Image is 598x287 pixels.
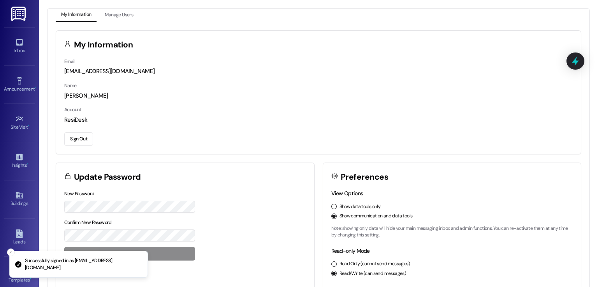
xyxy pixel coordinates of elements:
[4,227,35,248] a: Leads
[339,270,406,277] label: Read/Write (can send messages)
[64,67,573,75] div: [EMAIL_ADDRESS][DOMAIN_NAME]
[11,7,27,21] img: ResiDesk Logo
[331,225,573,239] p: Note: showing only data will hide your main messaging inbox and admin functions. You can re-activ...
[331,247,370,254] label: Read-only Mode
[4,189,35,210] a: Buildings
[4,150,35,171] a: Insights •
[4,112,35,133] a: Site Visit •
[27,161,28,167] span: •
[25,257,141,271] p: Successfully signed in as [EMAIL_ADDRESS][DOMAIN_NAME]
[4,265,35,286] a: Templates •
[74,41,133,49] h3: My Information
[99,9,139,22] button: Manage Users
[64,191,95,197] label: New Password
[64,219,112,226] label: Confirm New Password
[339,261,410,268] label: Read Only (cannot send messages)
[35,85,36,91] span: •
[331,190,363,197] label: View Options
[341,173,388,181] h3: Preferences
[56,9,97,22] button: My Information
[64,82,77,89] label: Name
[339,203,381,210] label: Show data tools only
[30,276,31,282] span: •
[64,107,81,113] label: Account
[7,248,15,256] button: Close toast
[64,132,93,146] button: Sign Out
[64,92,573,100] div: [PERSON_NAME]
[4,36,35,57] a: Inbox
[339,213,413,220] label: Show communication and data tools
[64,58,75,65] label: Email
[74,173,141,181] h3: Update Password
[28,123,29,129] span: •
[64,116,573,124] div: ResiDesk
